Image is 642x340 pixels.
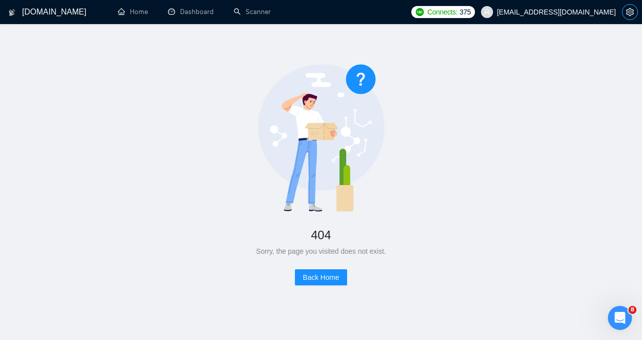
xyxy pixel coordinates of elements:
[234,8,271,16] a: searchScanner
[32,224,610,246] div: 404
[622,4,638,20] button: setting
[118,8,148,16] a: homeHome
[427,7,457,18] span: Connects:
[9,5,16,21] img: logo
[622,8,638,16] a: setting
[608,306,632,330] iframe: Intercom live chat
[168,8,214,16] a: dashboardDashboard
[295,269,347,285] button: Back Home
[303,272,339,283] span: Back Home
[416,8,424,16] img: upwork-logo.png
[484,9,491,16] span: user
[622,8,637,16] span: setting
[32,246,610,257] div: Sorry, the page you visited does not exist.
[459,7,470,18] span: 375
[628,306,636,314] span: 8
